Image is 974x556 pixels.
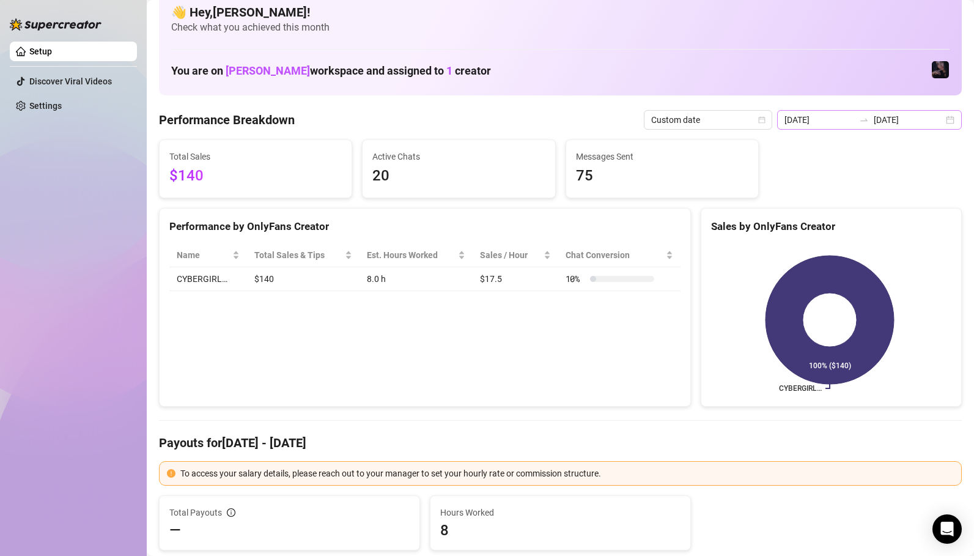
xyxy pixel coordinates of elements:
img: CYBERGIRL [932,61,949,78]
img: logo-BBDzfeDw.svg [10,18,101,31]
span: Sales / Hour [480,248,541,262]
span: to [859,115,869,125]
span: Active Chats [372,150,545,163]
span: 75 [576,165,748,188]
span: exclamation-circle [167,469,175,478]
div: To access your salary details, please reach out to your manager to set your hourly rate or commis... [180,467,954,480]
text: CYBERGIRL… [779,384,822,393]
span: Total Payouts [169,506,222,519]
span: 1 [446,64,452,77]
h4: 👋 Hey, [PERSON_NAME] ! [171,4,950,21]
span: 20 [372,165,545,188]
th: Total Sales & Tips [247,243,360,267]
span: Total Sales & Tips [254,248,342,262]
span: Chat Conversion [566,248,663,262]
span: calendar [758,116,766,124]
a: Setup [29,46,52,56]
th: Chat Conversion [558,243,681,267]
span: Messages Sent [576,150,748,163]
td: CYBERGIRL… [169,267,247,291]
span: swap-right [859,115,869,125]
span: — [169,521,181,540]
span: $140 [169,165,342,188]
span: Name [177,248,230,262]
span: Total Sales [169,150,342,163]
a: Discover Viral Videos [29,76,112,86]
td: 8.0 h [360,267,473,291]
input: End date [874,113,943,127]
h4: Payouts for [DATE] - [DATE] [159,434,962,451]
span: [PERSON_NAME] [226,64,310,77]
input: Start date [784,113,854,127]
div: Sales by OnlyFans Creator [711,218,951,235]
h4: Performance Breakdown [159,111,295,128]
td: $140 [247,267,360,291]
th: Name [169,243,247,267]
span: Custom date [651,111,765,129]
span: Check what you achieved this month [171,21,950,34]
span: 10 % [566,272,585,286]
div: Est. Hours Worked [367,248,456,262]
span: info-circle [227,508,235,517]
h1: You are on workspace and assigned to creator [171,64,491,78]
a: Settings [29,101,62,111]
div: Performance by OnlyFans Creator [169,218,681,235]
td: $17.5 [473,267,558,291]
span: 8 [440,521,681,540]
div: Open Intercom Messenger [932,514,962,544]
span: Hours Worked [440,506,681,519]
th: Sales / Hour [473,243,558,267]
